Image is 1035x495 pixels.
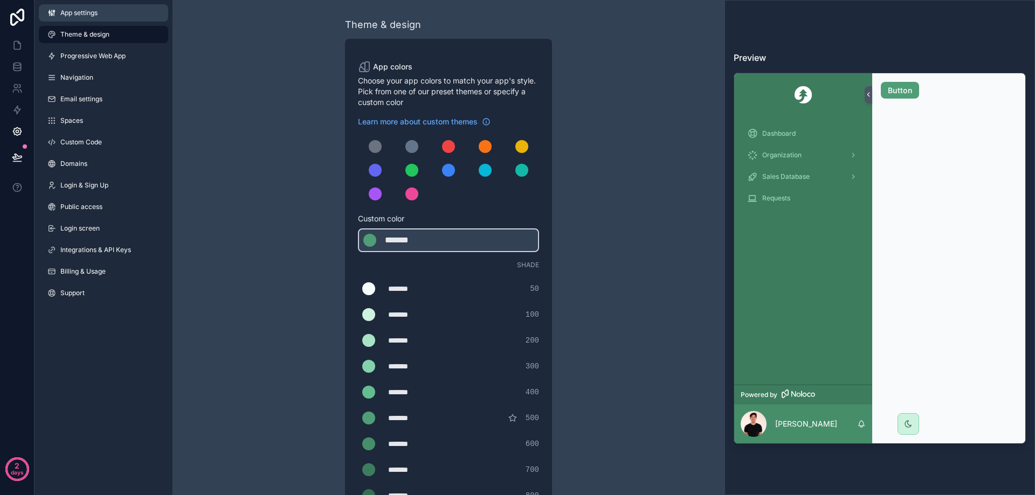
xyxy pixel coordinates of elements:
[60,203,102,211] span: Public access
[60,9,98,17] span: App settings
[741,167,866,186] a: Sales Database
[39,263,168,280] a: Billing & Usage
[15,461,19,471] p: 2
[795,86,812,103] img: App logo
[358,116,478,127] span: Learn more about custom themes
[60,267,106,276] span: Billing & Usage
[881,82,919,99] button: Button
[60,159,87,168] span: Domains
[741,145,866,165] a: Organization
[60,95,102,103] span: Email settings
[373,61,412,72] span: App colors
[60,116,83,125] span: Spaces
[741,189,866,208] a: Requests
[60,73,93,82] span: Navigation
[11,465,24,480] p: days
[39,26,168,43] a: Theme & design
[526,361,539,372] span: 300
[526,387,539,398] span: 400
[526,309,539,320] span: 100
[734,116,872,222] div: scrollable content
[358,213,530,224] span: Custom color
[39,4,168,22] a: App settings
[526,464,539,475] span: 700
[39,284,168,302] a: Support
[517,261,539,269] span: Shade
[60,52,126,60] span: Progressive Web App
[39,112,168,129] a: Spaces
[39,134,168,151] a: Custom Code
[775,419,837,429] p: [PERSON_NAME]
[39,69,168,86] a: Navigation
[39,47,168,65] a: Progressive Web App
[526,335,539,346] span: 200
[734,385,872,405] a: Powered by
[358,75,539,108] span: Choose your app colors to match your app's style. Pick from one of our preset themes or specify a...
[60,181,108,190] span: Login & Sign Up
[60,30,109,39] span: Theme & design
[762,129,796,138] span: Dashboard
[60,224,100,233] span: Login screen
[345,17,421,32] div: Theme & design
[530,283,539,294] span: 50
[39,198,168,215] a: Public access
[762,151,802,159] span: Organization
[741,391,777,399] span: Powered by
[762,194,790,203] span: Requests
[60,289,85,297] span: Support
[39,155,168,172] a: Domains
[734,51,1026,64] h3: Preview
[741,124,866,143] a: Dashboard
[358,116,491,127] a: Learn more about custom themes
[526,413,539,423] span: 500
[39,241,168,259] a: Integrations & API Keys
[39,177,168,194] a: Login & Sign Up
[60,138,102,147] span: Custom Code
[39,90,168,108] a: Email settings
[60,246,131,254] span: Integrations & API Keys
[762,172,810,181] span: Sales Database
[39,220,168,237] a: Login screen
[526,438,539,449] span: 600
